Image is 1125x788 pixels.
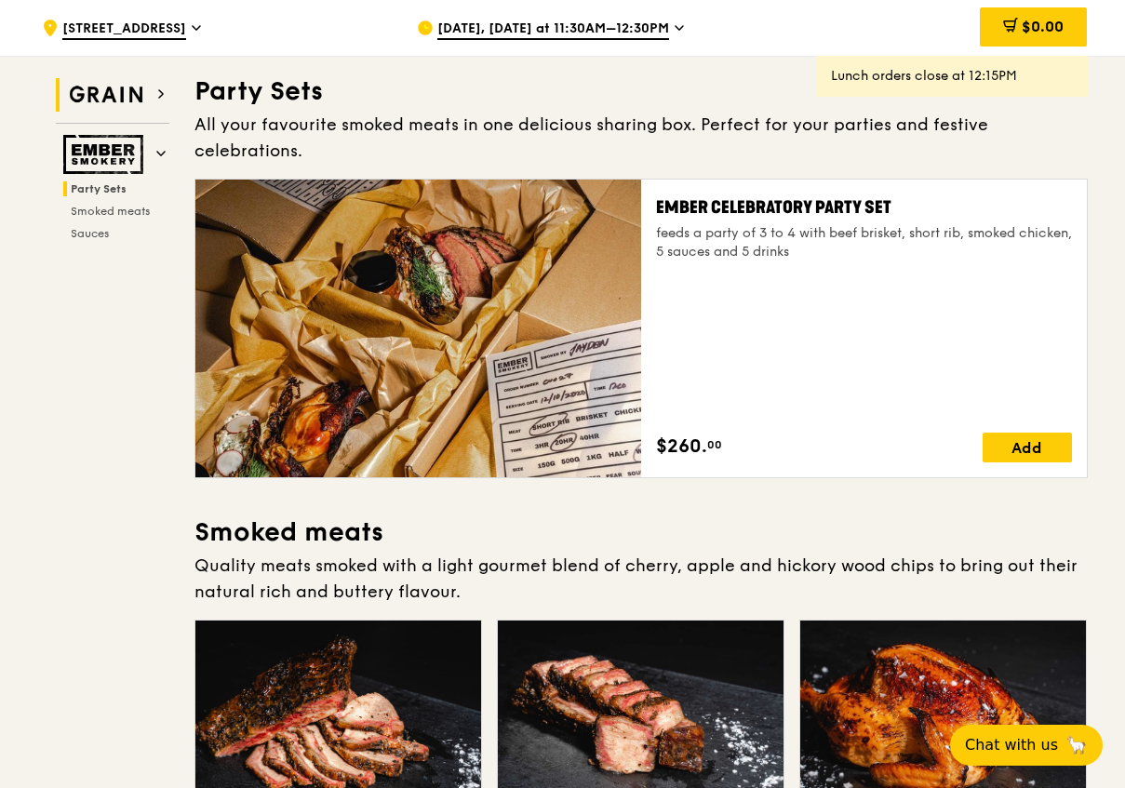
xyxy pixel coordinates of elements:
[1065,734,1088,756] span: 🦙
[62,20,186,40] span: [STREET_ADDRESS]
[437,20,669,40] span: [DATE], [DATE] at 11:30AM–12:30PM
[656,224,1072,261] div: feeds a party of 3 to 4 with beef brisket, short rib, smoked chicken, 5 sauces and 5 drinks
[1022,18,1064,35] span: $0.00
[950,725,1103,766] button: Chat with us🦙
[707,437,722,452] span: 00
[194,112,1088,164] div: All your favourite smoked meats in one delicious sharing box. Perfect for your parties and festiv...
[71,227,109,240] span: Sauces
[71,205,150,218] span: Smoked meats
[63,135,149,174] img: Ember Smokery web logo
[194,553,1088,605] div: Quality meats smoked with a light gourmet blend of cherry, apple and hickory wood chips to bring ...
[194,74,1088,108] h3: Party Sets
[831,67,1073,86] div: Lunch orders close at 12:15PM
[656,194,1072,220] div: Ember Celebratory Party Set
[194,515,1088,549] h3: Smoked meats
[71,182,127,195] span: Party Sets
[965,734,1058,756] span: Chat with us
[983,433,1072,462] div: Add
[63,78,149,112] img: Grain web logo
[656,433,707,461] span: $260.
